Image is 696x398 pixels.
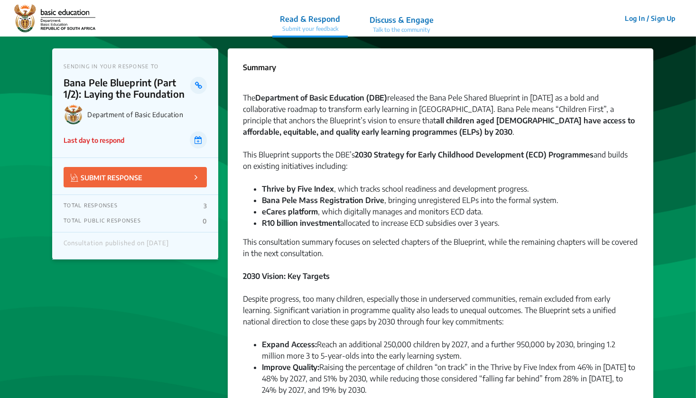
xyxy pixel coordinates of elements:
div: This consultation summary focuses on selected chapters of the Blueprint, while the remaining chap... [243,236,638,270]
p: TOTAL PUBLIC RESPONSES [64,217,141,225]
div: Consultation published on [DATE] [64,240,169,252]
p: Submit your feedback [280,25,340,33]
p: SENDING IN YOUR RESPONSE TO [64,63,207,69]
strong: Department of Basic Education (DBE) [255,93,387,102]
p: 0 [203,217,207,225]
p: SUBMIT RESPONSE [71,172,142,183]
li: , bringing unregistered ELPs into the formal system. [262,194,638,206]
strong: R10 billion [262,218,298,228]
strong: eCares platform [262,207,318,216]
p: Last day to respond [64,135,124,145]
li: Raising the percentage of children “on track” in the Thrive by Five Index from 46% in [DATE] to 4... [262,361,638,396]
strong: Bana Pele Mass Registration Drive [262,195,384,205]
p: TOTAL RESPONSES [64,202,118,210]
p: Bana Pele Blueprint (Part 1/2): Laying the Foundation [64,77,190,100]
strong: 2030 Vision: Key Targets [243,271,330,281]
p: Talk to the community [370,26,434,34]
button: SUBMIT RESPONSE [64,167,207,187]
img: Vector.jpg [71,174,78,182]
p: 3 [204,202,207,210]
strong: all children aged [DEMOGRAPHIC_DATA] have access to affordable, equitable, and quality early lear... [243,116,635,137]
strong: Improve Quality: [262,362,319,372]
strong: 2030 Strategy for Early Childhood Development (ECD) Programmes [355,150,594,159]
button: Log In / Sign Up [619,11,682,26]
div: This Blueprint supports the DBE’s and builds on existing initiatives including: [243,149,638,183]
p: Read & Respond [280,13,340,25]
p: Summary [243,62,276,73]
p: Discuss & Engage [370,14,434,26]
strong: investment [300,218,340,228]
strong: Expand Access: [262,340,317,349]
div: The released the Bana Pele Shared Blueprint in [DATE] as a bold and collaborative roadmap to tran... [243,92,638,149]
p: Department of Basic Education [87,111,207,119]
img: r3bhv9o7vttlwasn7lg2llmba4yf [14,4,95,33]
li: Reach an additional 250,000 children by 2027, and a further 950,000 by 2030, bringing 1.2 million... [262,339,638,361]
strong: Thrive by Five Index [262,184,334,194]
li: , which digitally manages and monitors ECD data. [262,206,638,217]
li: allocated to increase ECD subsidies over 3 years. [262,217,638,229]
img: Department of Basic Education logo [64,104,84,124]
li: , which tracks school readiness and development progress. [262,183,638,194]
div: Despite progress, too many children, especially those in underserved communities, remain excluded... [243,293,638,339]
